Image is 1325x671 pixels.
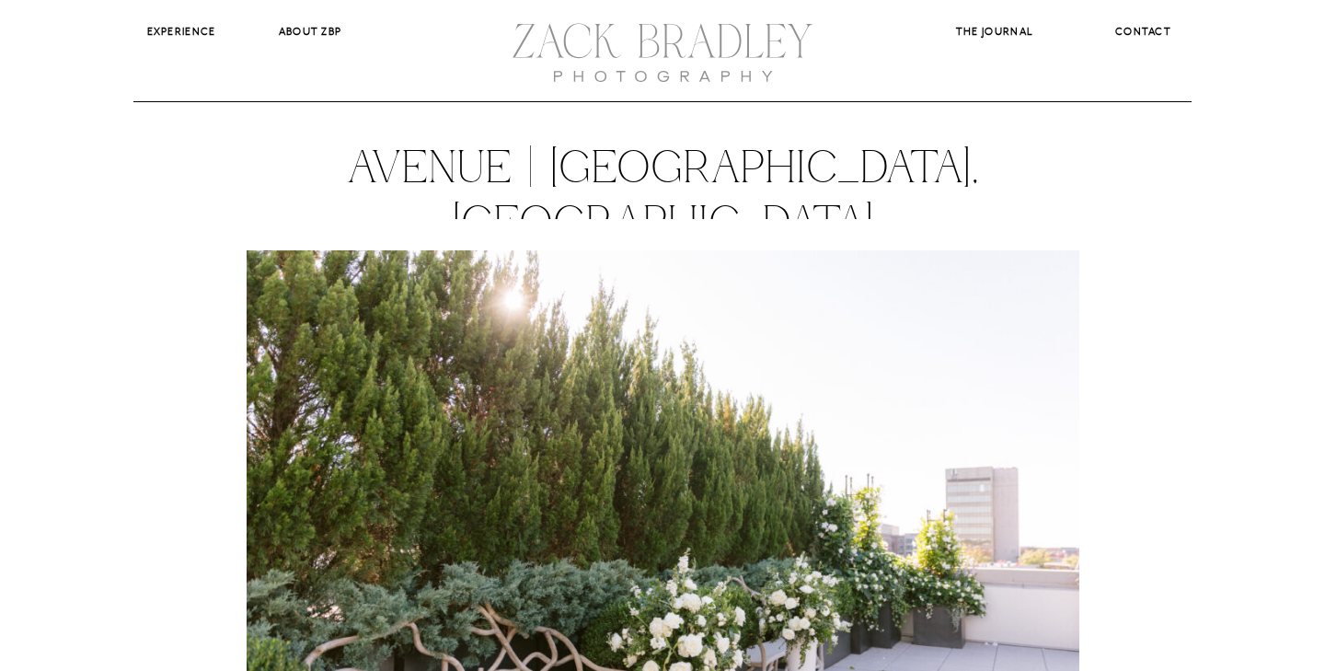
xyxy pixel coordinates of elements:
[1115,25,1171,38] b: CONTACT
[279,25,342,38] b: About ZBP
[1100,23,1187,41] a: CONTACT
[341,143,984,253] h1: Avenue | [GEOGRAPHIC_DATA], [GEOGRAPHIC_DATA]
[942,23,1046,40] a: The Journal
[133,23,229,40] a: Experience
[147,25,216,38] b: Experience
[262,23,358,40] a: About ZBP
[956,25,1032,38] b: The Journal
